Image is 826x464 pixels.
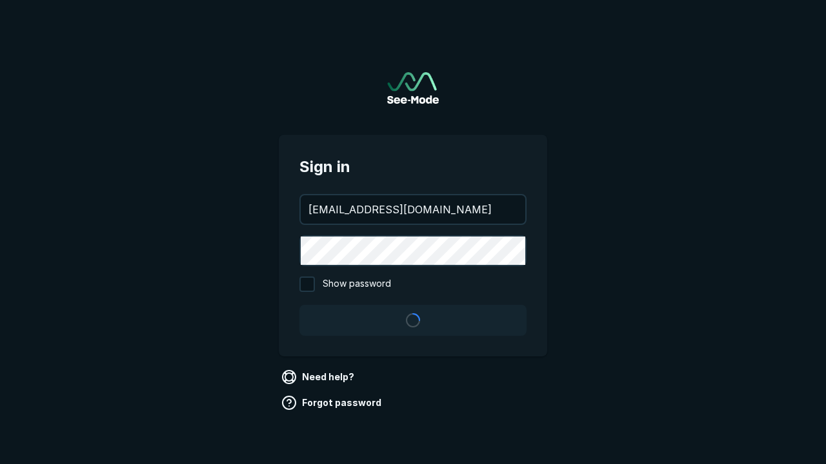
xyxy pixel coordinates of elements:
a: Go to sign in [387,72,439,104]
img: See-Mode Logo [387,72,439,104]
span: Sign in [299,155,527,179]
a: Forgot password [279,392,387,413]
a: Need help? [279,367,359,387]
span: Show password [323,276,391,292]
input: your@email.com [301,195,525,224]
